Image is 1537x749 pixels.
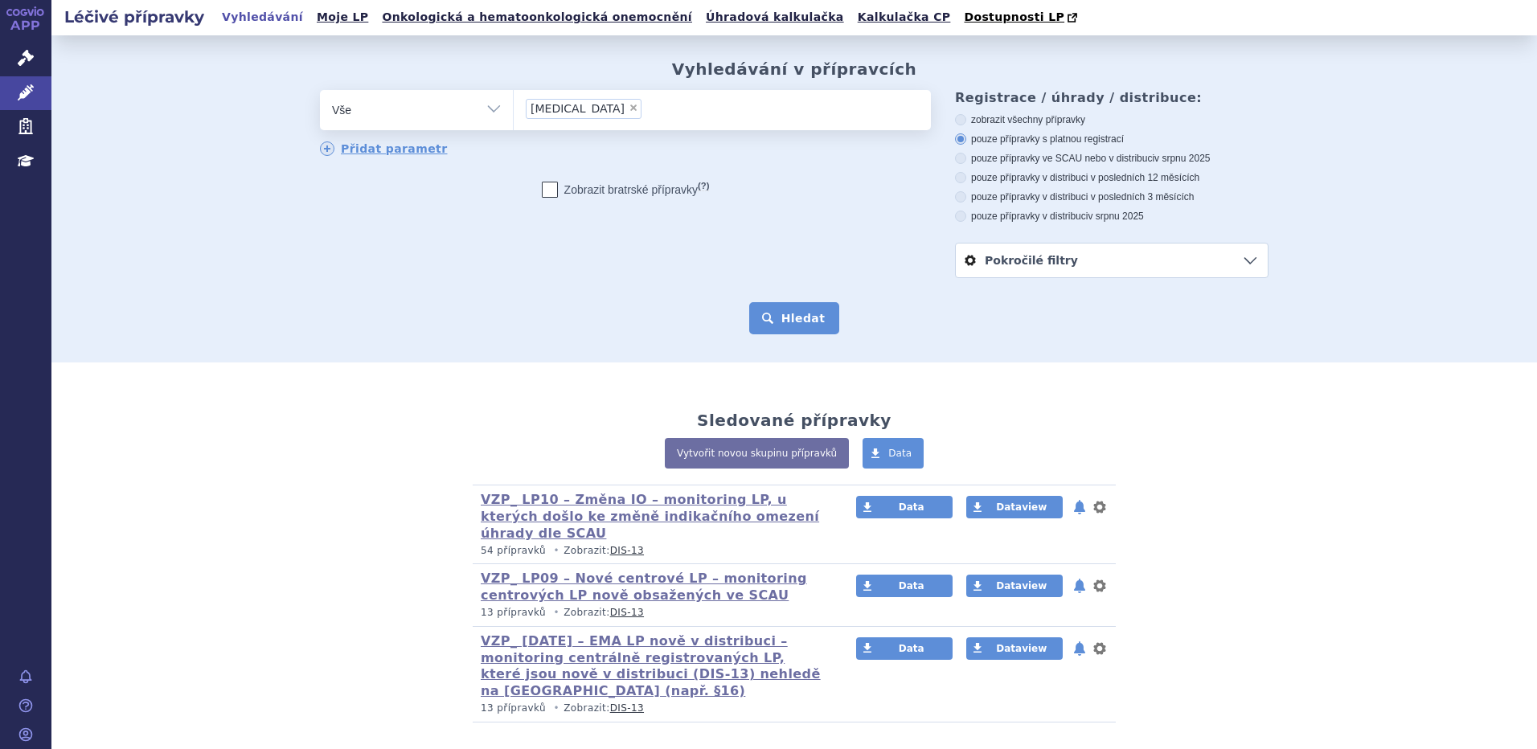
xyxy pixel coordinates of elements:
button: notifikace [1072,497,1088,517]
span: Data [899,501,924,513]
h3: Registrace / úhrady / distribuce: [955,90,1269,105]
span: v srpnu 2025 [1154,153,1210,164]
button: nastavení [1092,497,1108,517]
a: Kalkulačka CP [853,6,956,28]
i: • [549,544,564,558]
label: pouze přípravky s platnou registrací [955,133,1269,145]
a: DIS-13 [610,702,644,714]
span: Dataview [996,643,1047,654]
a: Data [856,637,953,660]
label: pouze přípravky v distribuci v posledních 12 měsících [955,171,1269,184]
button: nastavení [1092,639,1108,658]
a: VZP_ LP10 – Změna IO – monitoring LP, u kterých došlo ke změně indikačního omezení úhrady dle SCAU [481,492,819,541]
abbr: (?) [698,181,709,191]
label: pouze přípravky v distribuci [955,210,1269,223]
a: Vyhledávání [217,6,308,28]
span: Dataview [996,501,1047,513]
p: Zobrazit: [481,544,826,558]
a: Přidat parametr [320,141,448,156]
span: Data [899,643,924,654]
span: Data [899,580,924,591]
button: notifikace [1072,576,1088,596]
a: VZP_ LP09 – Nové centrové LP – monitoring centrových LP nově obsažených ve SCAU [481,571,807,603]
span: 13 přípravků [481,607,546,618]
a: Data [856,496,953,518]
button: Hledat [749,302,840,334]
a: Úhradová kalkulačka [701,6,849,28]
a: Dataview [966,575,1063,597]
span: [MEDICAL_DATA] [531,103,625,114]
a: Pokročilé filtry [956,244,1268,277]
button: notifikace [1072,639,1088,658]
span: × [629,103,638,113]
p: Zobrazit: [481,606,826,620]
a: Moje LP [312,6,373,28]
a: Data [856,575,953,597]
label: pouze přípravky v distribuci v posledních 3 měsících [955,190,1269,203]
span: Dostupnosti LP [964,10,1064,23]
a: Dostupnosti LP [959,6,1085,29]
a: Data [863,438,924,469]
a: VZP_ [DATE] – EMA LP nově v distribuci – monitoring centrálně registrovaných LP, které jsou nově ... [481,633,821,698]
a: Dataview [966,496,1063,518]
a: DIS-13 [610,545,644,556]
i: • [549,702,564,715]
span: 54 přípravků [481,545,546,556]
h2: Léčivé přípravky [51,6,217,28]
h2: Sledované přípravky [697,411,891,430]
input: [MEDICAL_DATA] [646,98,697,118]
a: Dataview [966,637,1063,660]
label: Zobrazit bratrské přípravky [542,182,710,198]
a: Vytvořit novou skupinu přípravků [665,438,849,469]
span: 13 přípravků [481,702,546,714]
label: pouze přípravky ve SCAU nebo v distribuci [955,152,1269,165]
label: zobrazit všechny přípravky [955,113,1269,126]
span: Data [888,448,912,459]
span: Dataview [996,580,1047,591]
button: nastavení [1092,576,1108,596]
p: Zobrazit: [481,702,826,715]
span: v srpnu 2025 [1088,211,1143,222]
i: • [549,606,564,620]
h2: Vyhledávání v přípravcích [672,59,917,79]
a: DIS-13 [610,607,644,618]
a: Onkologická a hematoonkologická onemocnění [377,6,697,28]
